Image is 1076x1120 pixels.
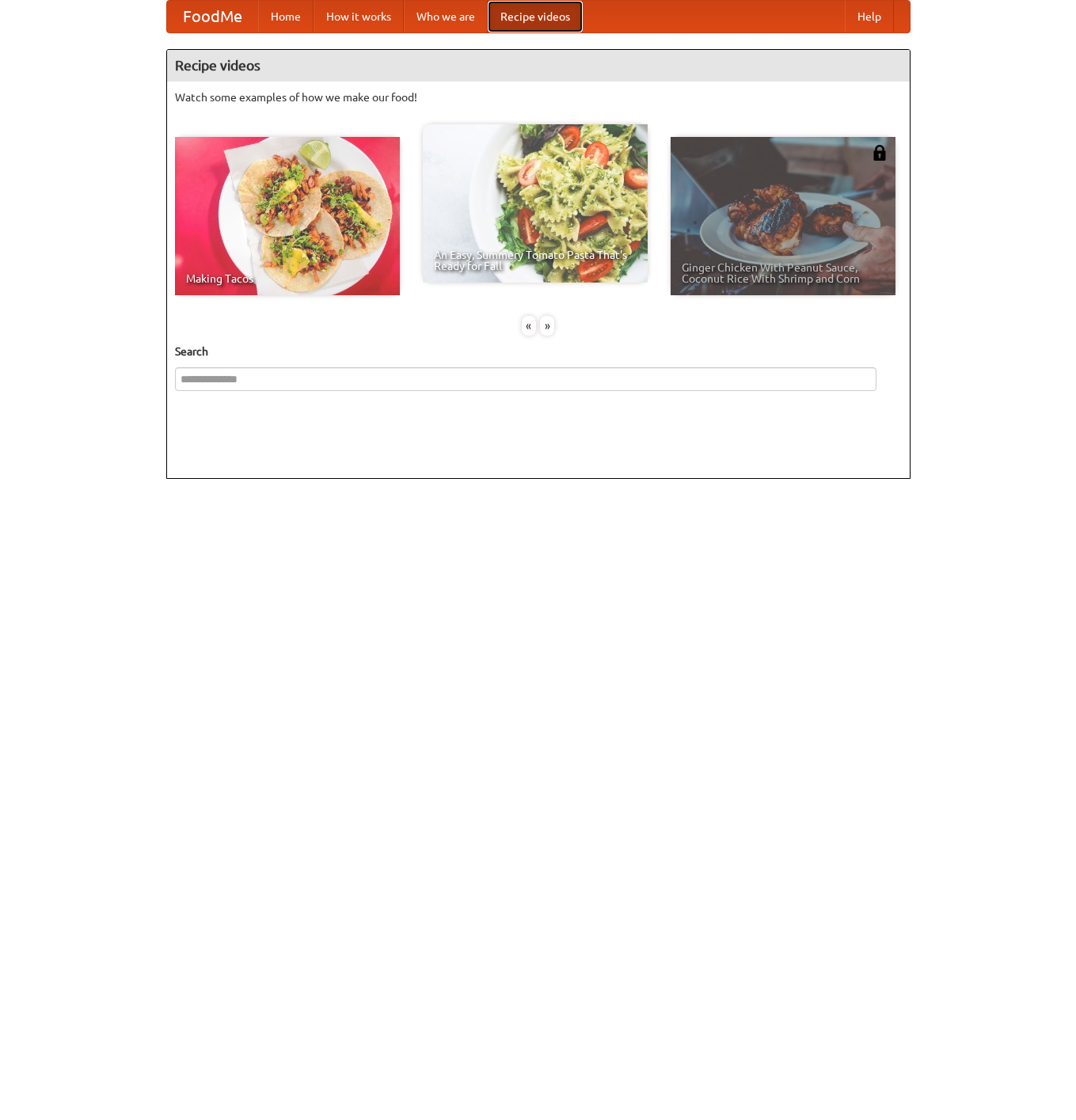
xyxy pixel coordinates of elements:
a: Recipe videos [488,1,583,32]
h4: Recipe videos [167,50,910,82]
a: An Easy, Summery Tomato Pasta That's Ready for Fall [423,124,648,283]
a: Home [258,1,314,32]
a: How it works [314,1,404,32]
span: An Easy, Summery Tomato Pasta That's Ready for Fall [434,249,637,271]
a: Help [845,1,894,32]
a: Who we are [404,1,488,32]
div: « [522,316,536,336]
div: » [540,316,554,336]
p: Watch some examples of how we make our food! [175,89,902,105]
a: Making Tacos [175,137,400,295]
img: 483408.png [872,145,888,161]
span: Making Tacos [186,273,389,284]
a: FoodMe [167,1,258,32]
h5: Search [175,344,902,359]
